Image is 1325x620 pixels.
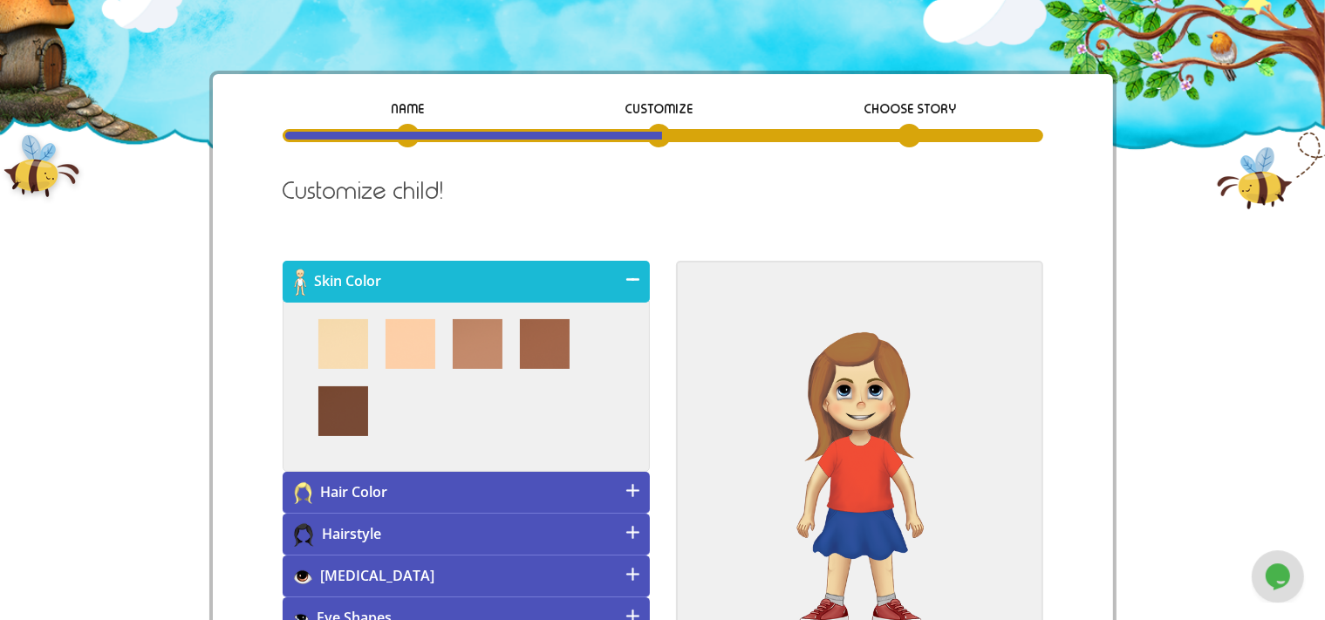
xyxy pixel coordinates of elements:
h4: Hair Color [283,472,650,514]
h4: Hairstyle [283,514,650,555]
h4: [MEDICAL_DATA] [283,555,650,597]
h2: Customize child! [283,178,1043,205]
h4: Skin Color [283,261,650,303]
iframe: chat widget [1252,550,1308,603]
